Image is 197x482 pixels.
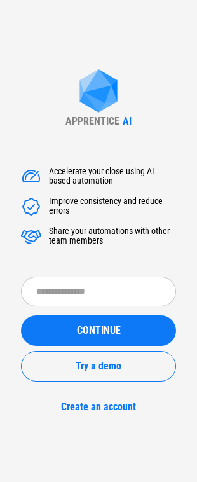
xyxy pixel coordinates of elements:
[21,351,176,382] button: Try a demo
[21,315,176,346] button: CONTINUE
[49,167,176,187] div: Accelerate your close using AI based automation
[21,196,41,217] img: Accelerate
[73,69,124,116] img: Apprentice AI
[49,196,176,217] div: Improve consistency and reduce errors
[77,326,121,336] span: CONTINUE
[49,226,176,247] div: Share your automations with other team members
[65,115,119,127] div: APPRENTICE
[21,167,41,187] img: Accelerate
[76,361,121,371] span: Try a demo
[21,401,176,413] a: Create an account
[21,226,41,247] img: Accelerate
[123,115,132,127] div: AI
